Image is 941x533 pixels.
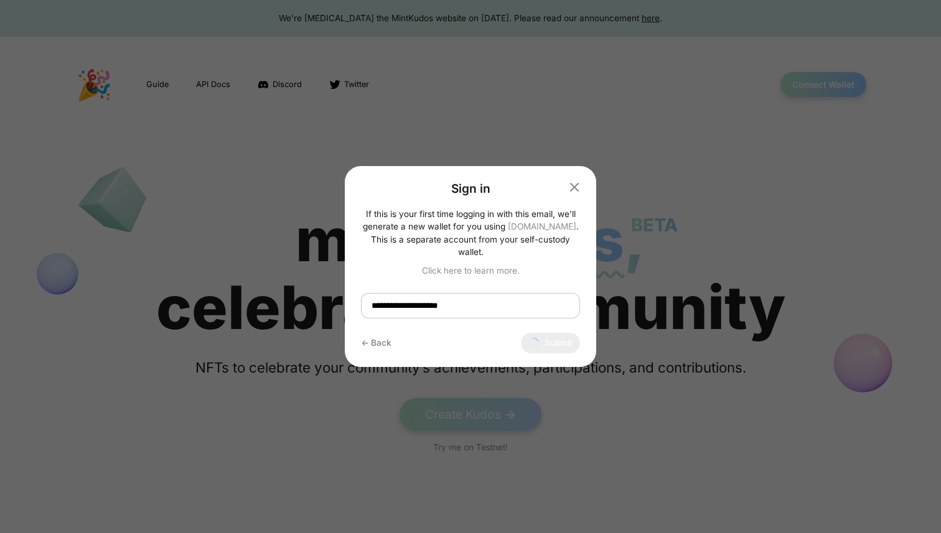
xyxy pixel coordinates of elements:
button: Submit [521,333,580,353]
div: Sign in [361,180,580,198]
button: ← Back [361,333,391,353]
a: [DOMAIN_NAME] [508,221,576,231]
a: Click here to learn more. [422,266,520,276]
div: If this is your first time logging in with this email, we’ll generate a new wallet for you using ... [361,208,580,259]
